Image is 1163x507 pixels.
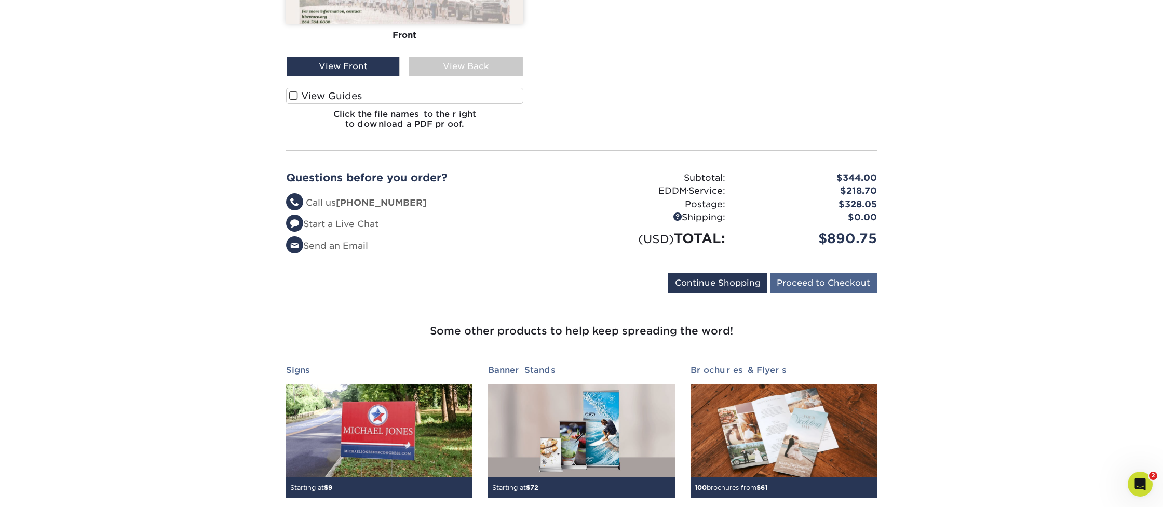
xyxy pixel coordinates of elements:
span: 61 [761,484,767,491]
div: View Front [287,57,400,76]
span: $ [756,484,761,491]
small: brochures from [695,484,767,491]
small: Starting at [492,484,538,491]
li: Call us [286,196,574,210]
div: $0.00 [733,211,885,224]
h2: Brochures & Flyers [691,365,877,375]
small: (USD) [638,232,674,246]
div: Subtotal: [581,171,733,185]
div: Postage: [581,198,733,211]
img: Brochures & Flyers [691,384,877,477]
span: $ [526,484,530,491]
div: $328.05 [733,198,885,211]
input: Proceed to Checkout [770,273,877,293]
div: Shipping: [581,211,733,224]
h2: Questions before you order? [286,171,574,184]
img: Banner Stands [488,384,674,477]
h2: Signs [286,365,472,375]
small: Starting at [290,484,332,491]
span: 100 [695,484,707,491]
iframe: Intercom live chat [1128,472,1153,497]
h2: Banner Stands [488,365,674,375]
h3: Some other products to help keep spreading the word! [278,297,885,353]
div: $344.00 [733,171,885,185]
span: ® [687,189,688,193]
div: View Back [409,57,522,76]
span: 72 [530,484,538,491]
div: $218.70 [733,184,885,198]
span: 2 [1149,472,1157,480]
strong: [PHONE_NUMBER] [336,197,427,208]
span: 9 [328,484,332,491]
label: View Guides [286,88,523,104]
div: Front [286,23,523,46]
div: EDDM Service: [581,184,733,198]
div: TOTAL: [581,229,733,248]
img: Signs [286,384,472,477]
div: $890.75 [733,229,885,248]
a: Send an Email [286,241,368,251]
h6: Click the file names to the right to download a PDF proof. [286,109,523,137]
input: Continue Shopping [668,273,767,293]
a: Start a Live Chat [286,219,378,229]
span: $ [324,484,328,491]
